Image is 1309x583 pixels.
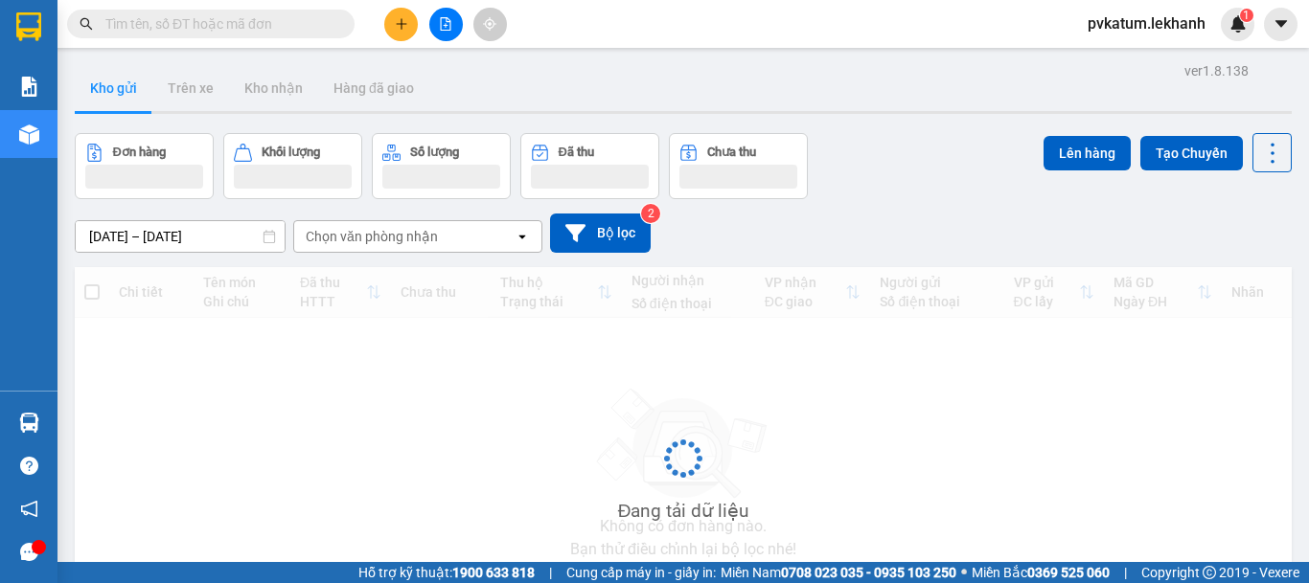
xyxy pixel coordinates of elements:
[1264,8,1298,41] button: caret-down
[1140,136,1243,170] button: Tạo Chuyến
[1124,562,1127,583] span: |
[972,562,1110,583] span: Miền Bắc
[384,8,418,41] button: plus
[306,227,438,246] div: Chọn văn phòng nhận
[19,124,39,145] img: warehouse-icon
[20,457,38,475] span: question-circle
[223,133,362,199] button: Khối lượng
[75,65,152,111] button: Kho gửi
[410,146,459,159] div: Số lượng
[358,562,535,583] span: Hỗ trợ kỹ thuật:
[1027,565,1110,580] strong: 0369 525 060
[105,13,332,34] input: Tìm tên, số ĐT hoặc mã đơn
[19,413,39,433] img: warehouse-icon
[473,8,507,41] button: aim
[618,497,749,526] div: Đang tải dữ liệu
[1072,11,1221,35] span: pvkatum.lekhanh
[1203,566,1216,579] span: copyright
[395,17,408,31] span: plus
[641,204,660,223] sup: 2
[429,8,463,41] button: file-add
[961,569,967,576] span: ⚪️
[515,229,530,244] svg: open
[318,65,429,111] button: Hàng đã giao
[75,133,214,199] button: Đơn hàng
[1044,136,1131,170] button: Lên hàng
[566,562,716,583] span: Cung cấp máy in - giấy in:
[1273,15,1290,33] span: caret-down
[559,146,594,159] div: Đã thu
[1240,9,1253,22] sup: 1
[76,221,285,252] input: Select a date range.
[80,17,93,31] span: search
[372,133,511,199] button: Số lượng
[669,133,808,199] button: Chưa thu
[1229,15,1247,33] img: icon-new-feature
[549,562,552,583] span: |
[439,17,452,31] span: file-add
[19,77,39,97] img: solution-icon
[16,12,41,41] img: logo-vxr
[1243,9,1250,22] span: 1
[20,500,38,518] span: notification
[113,146,166,159] div: Đơn hàng
[229,65,318,111] button: Kho nhận
[520,133,659,199] button: Đã thu
[1184,60,1249,81] div: ver 1.8.138
[550,213,651,253] button: Bộ lọc
[707,146,756,159] div: Chưa thu
[20,543,38,561] span: message
[152,65,229,111] button: Trên xe
[721,562,956,583] span: Miền Nam
[483,17,496,31] span: aim
[262,146,320,159] div: Khối lượng
[452,565,535,580] strong: 1900 633 818
[781,565,956,580] strong: 0708 023 035 - 0935 103 250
